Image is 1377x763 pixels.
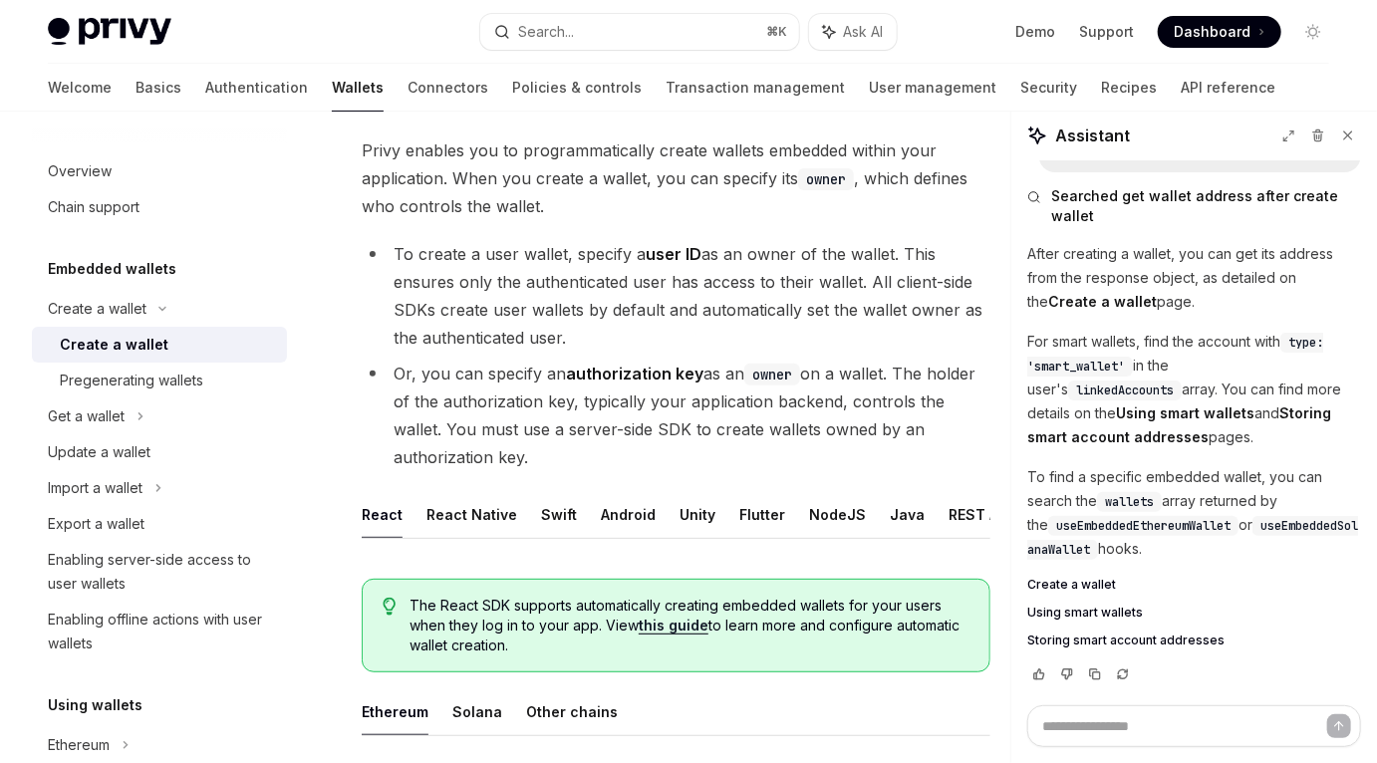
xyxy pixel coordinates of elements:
[601,491,656,538] button: Android
[541,491,577,538] button: Swift
[32,602,287,661] a: Enabling offline actions with user wallets
[1174,22,1250,42] span: Dashboard
[332,64,384,112] a: Wallets
[1027,577,1116,593] span: Create a wallet
[362,491,403,538] button: React
[1027,465,1361,561] p: To find a specific embedded wallet, you can search the array returned by the or hooks.
[1051,186,1361,226] span: Searched get wallet address after create wallet
[639,617,708,635] a: this guide
[32,542,287,602] a: Enabling server-side access to user wallets
[1020,64,1077,112] a: Security
[48,404,125,428] div: Get a wallet
[480,14,799,50] button: Search...⌘K
[1079,22,1134,42] a: Support
[512,64,642,112] a: Policies & controls
[809,491,866,538] button: NodeJS
[1076,382,1174,398] span: linkedAccounts
[32,189,287,225] a: Chain support
[1027,404,1331,445] strong: Storing smart account addresses
[1027,335,1323,375] span: type: 'smart_wallet'
[362,360,990,471] li: Or, you can specify an as an on a wallet. The holder of the authorization key, typically your app...
[1027,518,1358,558] span: useEmbeddedSolanaWallet
[205,64,308,112] a: Authentication
[32,506,287,542] a: Export a wallet
[798,168,854,190] code: owner
[383,598,397,616] svg: Tip
[1048,293,1157,310] strong: Create a wallet
[1056,518,1231,534] span: useEmbeddedEthereumWallet
[48,512,144,536] div: Export a wallet
[32,434,287,470] a: Update a wallet
[452,688,502,735] button: Solana
[60,333,168,357] div: Create a wallet
[739,491,785,538] button: Flutter
[48,608,275,655] div: Enabling offline actions with user wallets
[32,363,287,398] a: Pregenerating wallets
[362,240,990,352] li: To create a user wallet, specify a as an owner of the wallet. This ensures only the authenticated...
[869,64,996,112] a: User management
[48,548,275,596] div: Enabling server-side access to user wallets
[32,327,287,363] a: Create a wallet
[48,159,112,183] div: Overview
[48,440,150,464] div: Update a wallet
[1105,494,1154,510] span: wallets
[426,491,517,538] button: React Native
[890,491,925,538] button: Java
[680,491,715,538] button: Unity
[1027,633,1225,648] span: Storing smart account addresses
[48,64,112,112] a: Welcome
[1181,64,1275,112] a: API reference
[949,491,1011,538] button: REST API
[1158,16,1281,48] a: Dashboard
[48,476,142,500] div: Import a wallet
[744,364,800,385] code: owner
[1027,605,1143,621] span: Using smart wallets
[843,22,883,42] span: Ask AI
[1027,605,1361,621] a: Using smart wallets
[526,688,618,735] button: Other chains
[1027,186,1361,226] button: Searched get wallet address after create wallet
[32,153,287,189] a: Overview
[362,136,990,220] span: Privy enables you to programmatically create wallets embedded within your application. When you c...
[48,693,142,717] h5: Using wallets
[1027,633,1361,648] a: Storing smart account addresses
[410,596,969,655] span: The React SDK supports automatically creating embedded wallets for your users when they log in to...
[48,257,176,281] h5: Embedded wallets
[48,297,146,321] div: Create a wallet
[48,18,171,46] img: light logo
[48,733,110,757] div: Ethereum
[1297,16,1329,48] button: Toggle dark mode
[1027,577,1361,593] a: Create a wallet
[1027,242,1361,314] p: After creating a wallet, you can get its address from the response object, as detailed on the page.
[646,244,701,264] strong: user ID
[1027,330,1361,449] p: For smart wallets, find the account with in the user's array. You can find more details on the an...
[566,364,703,383] strong: authorization key
[809,14,897,50] button: Ask AI
[1116,404,1254,421] strong: Using smart wallets
[60,369,203,392] div: Pregenerating wallets
[408,64,488,112] a: Connectors
[666,64,845,112] a: Transaction management
[1055,124,1130,147] span: Assistant
[1015,22,1055,42] a: Demo
[1101,64,1157,112] a: Recipes
[362,688,428,735] button: Ethereum
[1327,714,1351,738] button: Send message
[136,64,181,112] a: Basics
[518,20,574,44] div: Search...
[766,24,787,40] span: ⌘ K
[48,195,139,219] div: Chain support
